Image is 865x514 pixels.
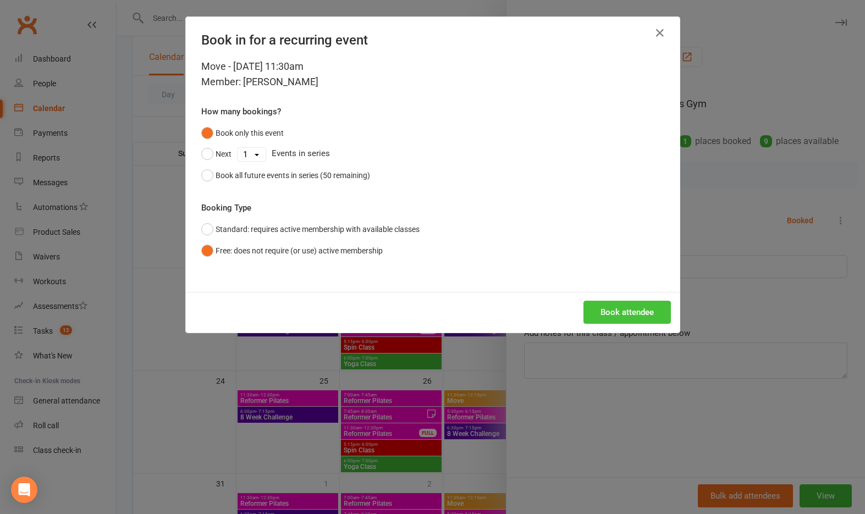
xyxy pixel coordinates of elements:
[201,240,383,261] button: Free: does not require (or use) active membership
[583,301,671,324] button: Book attendee
[11,477,37,503] div: Open Intercom Messenger
[201,32,664,48] h4: Book in for a recurring event
[201,105,281,118] label: How many bookings?
[216,169,370,181] div: Book all future events in series (50 remaining)
[201,219,420,240] button: Standard: requires active membership with available classes
[651,24,669,42] button: Close
[201,143,232,164] button: Next
[201,165,370,186] button: Book all future events in series (50 remaining)
[201,143,664,164] div: Events in series
[201,201,251,214] label: Booking Type
[201,123,284,143] button: Book only this event
[201,59,664,90] div: Move - [DATE] 11:30am Member: [PERSON_NAME]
